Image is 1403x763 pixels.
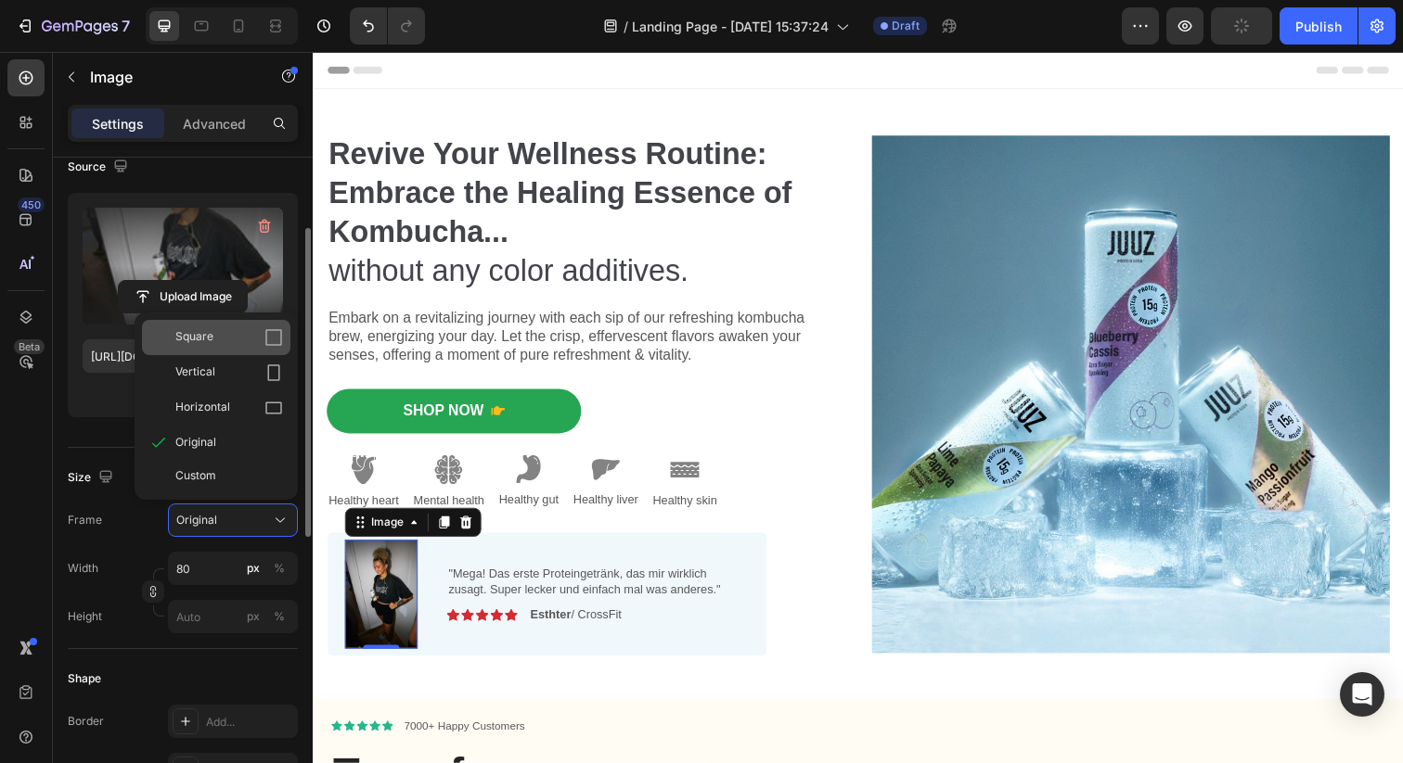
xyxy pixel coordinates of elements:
[92,114,144,134] p: Settings
[136,524,445,559] div: Rich Text Editor. Editing area: main
[268,605,290,628] button: px
[313,52,1403,763] iframe: Design area
[138,526,444,557] p: "Mega! Das erste Proteingetränk, das mir wirklich zusagt. Super lecker und einfach mal was anderes."
[1280,7,1358,45] button: Publish
[68,560,98,577] label: Width
[175,434,216,451] span: Original
[274,608,285,625] div: %
[68,465,117,490] div: Size
[1340,672,1384,717] div: Open Intercom Messenger
[175,399,230,417] span: Horizontal
[632,17,829,36] span: Landing Page - [DATE] 15:37:24
[32,498,107,609] img: gempages_581641449179710220-a46cc3d6-0570-446f-9433-439e080fcba0.jpg
[83,339,283,373] input: https://example.com/image.jpg
[56,472,96,489] div: Image
[242,605,264,628] button: %
[176,512,217,528] span: Original
[347,451,413,466] p: Healthy skin
[350,7,425,45] div: Undo/Redo
[247,560,260,577] div: px
[365,412,394,441] img: gempages_432750572815254551-3bcf62e5-f566-4970-8a24-e11068ba25cd.svg
[68,512,102,528] label: Frame
[571,85,1100,614] img: gempages_581641449179710220-7f1c80dd-5e6e-4f50-90e3-2814eac7be6a.jpg
[122,15,130,37] p: 7
[222,568,315,580] p: / CrossFit
[175,363,215,382] span: Vertical
[93,681,216,696] p: 7000+ Happy Customers
[222,567,264,581] strong: Esthter
[274,560,285,577] div: %
[168,600,298,633] input: px%
[175,467,216,484] span: Custom
[7,7,138,45] button: 7
[268,557,290,579] button: px
[68,670,101,687] div: Shape
[183,114,246,134] p: Advanced
[68,155,132,180] div: Source
[175,328,213,347] span: Square
[242,557,264,579] button: %
[220,566,316,582] div: Rich Text Editor. Editing area: main
[18,197,45,212] div: 450
[68,608,102,625] label: Height
[90,66,248,88] p: Image
[206,714,293,731] div: Add...
[168,552,298,585] input: px%
[118,280,248,313] button: Upload Image
[168,503,298,537] button: Original
[892,18,920,34] span: Draft
[14,339,45,354] div: Beta
[624,17,628,36] span: /
[68,713,104,730] div: Border
[1295,17,1342,36] div: Publish
[247,608,260,625] div: px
